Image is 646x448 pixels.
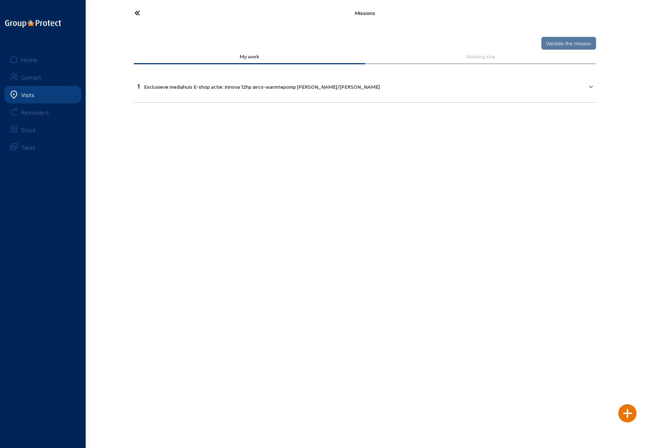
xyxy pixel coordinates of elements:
a: Stock [4,121,81,138]
div: Reminders [21,109,49,116]
a: Visits [4,86,81,103]
div: Contact [21,74,41,81]
div: Stock [21,126,36,133]
a: Contact [4,68,81,86]
img: logo-oneline.png [5,20,61,28]
div: Tasks [21,144,35,151]
div: Working site [370,53,591,60]
div: My work [139,53,360,60]
div: Home [21,56,37,63]
a: Tasks [4,138,81,156]
mat-expansion-panel-header: 1Exclusieve mediahuis E-shop actie: Innova 12hp airco-warmtepomp [PERSON_NAME]/[PERSON_NAME] [134,73,596,98]
div: Visits [21,91,34,98]
a: Home [4,51,81,68]
div: Missions [205,10,525,16]
span: Exclusieve mediahuis E-shop actie: Innova 12hp airco-warmtepomp [PERSON_NAME]/[PERSON_NAME] [144,84,380,90]
span: 1 [137,83,140,90]
a: Reminders [4,103,81,121]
